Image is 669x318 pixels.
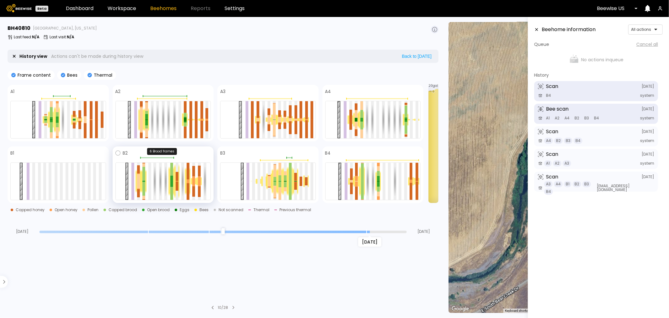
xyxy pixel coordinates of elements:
[220,151,225,155] h4: B3
[325,89,331,94] h4: A4
[534,42,549,47] h4: Queue
[400,53,433,59] button: Back to [DATE]
[50,35,74,39] p: Last visit :
[14,35,40,39] p: Last feed :
[8,230,37,233] span: [DATE]
[534,73,549,77] h4: History
[8,26,30,31] h3: BH 40810
[553,115,561,121] span: A2
[582,181,591,187] span: B3
[199,208,209,212] div: Bees
[218,305,228,310] div: 10 / 28
[450,305,471,313] a: Open this area in Google Maps (opens a new window)
[358,237,381,247] div: [DATE]
[147,148,177,155] div: 6 Brood frames
[640,116,654,120] span: system
[564,138,572,144] span: B3
[225,6,245,11] a: Settings
[219,208,243,212] div: Not scanned
[546,174,558,179] h3: Scan
[563,160,571,167] span: A3
[35,6,48,12] div: Beta
[16,208,45,212] div: Capped honey
[505,309,532,313] button: Keyboard shortcuts
[180,208,189,212] div: Eggs
[636,42,658,47] span: Cancel all
[191,6,210,11] span: Reports
[642,175,654,179] span: [DATE]
[253,208,269,212] div: Thermal
[67,34,74,40] b: N/A
[640,162,654,165] span: system
[542,27,596,32] h3: Beehome information
[544,92,553,99] span: B4
[450,305,471,313] img: Google
[574,138,582,144] span: B4
[553,160,561,167] span: A2
[642,85,654,88] span: [DATE]
[544,189,553,195] span: B4
[92,73,112,77] p: Thermal
[6,4,32,12] img: Beewise logo
[546,152,558,157] h3: Scan
[546,107,569,112] h3: Bee scan
[115,89,121,94] h4: A2
[279,208,311,212] div: Previous thermal
[554,138,563,144] span: B2
[123,151,128,155] h4: B2
[10,151,14,155] h4: B1
[544,115,552,121] span: A1
[592,115,601,121] span: B4
[65,73,77,77] p: Bees
[108,6,136,11] a: Workspace
[409,230,438,233] span: [DATE]
[20,54,48,58] p: History view
[51,54,144,58] p: Actions can't be made during history view
[10,89,14,94] h4: A1
[573,181,581,187] span: B2
[150,6,177,11] a: Beehomes
[429,84,438,87] span: 20 gal
[582,115,591,121] span: B3
[88,208,98,212] div: Pollen
[109,208,137,212] div: Capped brood
[642,107,654,111] span: [DATE]
[66,6,93,11] a: Dashboard
[642,152,654,156] span: [DATE]
[147,208,170,212] div: Open brood
[564,181,571,187] span: B1
[573,115,581,121] span: B2
[325,151,331,155] h4: B4
[33,26,97,30] span: [GEOGRAPHIC_DATA], [US_STATE]
[55,208,77,212] div: Open honey
[642,130,654,134] span: [DATE]
[563,115,571,121] span: A4
[546,129,558,134] h3: Scan
[16,73,51,77] p: Frame content
[220,89,226,94] h4: A3
[597,184,654,192] span: [EMAIL_ADDRESS][DOMAIN_NAME]
[32,34,40,40] b: N/A
[544,160,552,167] span: A1
[546,84,558,89] h3: Scan
[544,138,553,144] span: A4
[534,50,658,69] div: No actions in queue
[640,139,654,143] span: system
[554,181,563,187] span: A4
[544,181,553,187] span: A3
[640,94,654,97] span: system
